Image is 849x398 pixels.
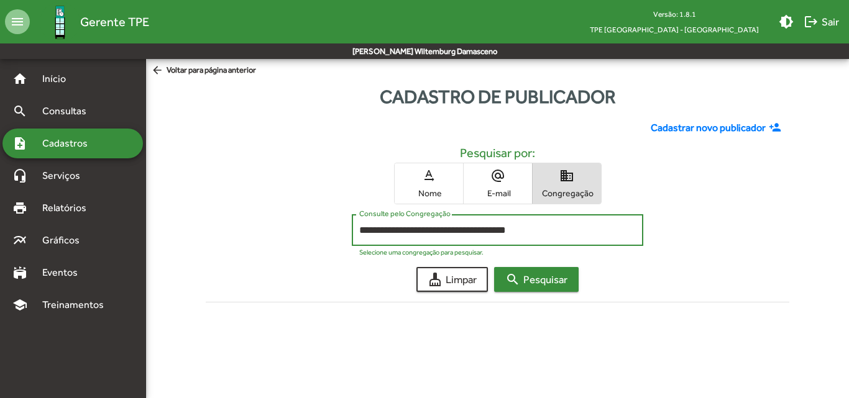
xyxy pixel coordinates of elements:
button: Congregação [533,163,601,204]
button: Nome [395,163,463,204]
mat-icon: search [505,272,520,287]
mat-icon: multiline_chart [12,233,27,248]
span: Eventos [35,265,94,280]
mat-icon: logout [804,14,819,29]
mat-icon: brightness_medium [779,14,794,29]
mat-icon: note_add [12,136,27,151]
button: Sair [799,11,844,33]
mat-hint: Selecione uma congregação para pesquisar. [359,248,484,256]
span: TPE [GEOGRAPHIC_DATA] - [GEOGRAPHIC_DATA] [580,22,769,37]
span: Serviços [35,168,97,183]
span: Consultas [35,104,103,119]
mat-icon: search [12,104,27,119]
mat-icon: school [12,297,27,312]
span: Pesquisar [505,268,567,291]
span: Nome [398,188,460,199]
mat-icon: stadium [12,265,27,280]
mat-icon: arrow_back [151,64,167,78]
div: Versão: 1.8.1 [580,6,769,22]
span: Relatórios [35,201,103,215]
span: Limpar [428,268,477,291]
h5: Pesquisar por: [216,145,779,160]
button: Limpar [416,267,488,292]
span: Voltar para página anterior [151,64,256,78]
mat-icon: headset_mic [12,168,27,183]
mat-icon: domain [559,168,574,183]
button: E-mail [464,163,532,204]
span: Início [35,71,84,86]
mat-icon: person_add [769,121,784,135]
mat-icon: cleaning_services [428,272,443,287]
span: Gráficos [35,233,96,248]
span: Cadastrar novo publicador [651,120,766,135]
span: Treinamentos [35,297,119,312]
span: Gerente TPE [80,12,149,32]
mat-icon: print [12,201,27,215]
div: Cadastro de publicador [146,83,849,111]
img: Logo [40,2,80,42]
span: Cadastros [35,136,104,151]
mat-icon: text_rotation_none [421,168,436,183]
span: Sair [804,11,839,33]
a: Gerente TPE [30,2,149,42]
mat-icon: menu [5,9,30,34]
button: Pesquisar [494,267,579,292]
mat-icon: home [12,71,27,86]
span: E-mail [467,188,529,199]
span: Congregação [536,188,598,199]
mat-icon: alternate_email [490,168,505,183]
